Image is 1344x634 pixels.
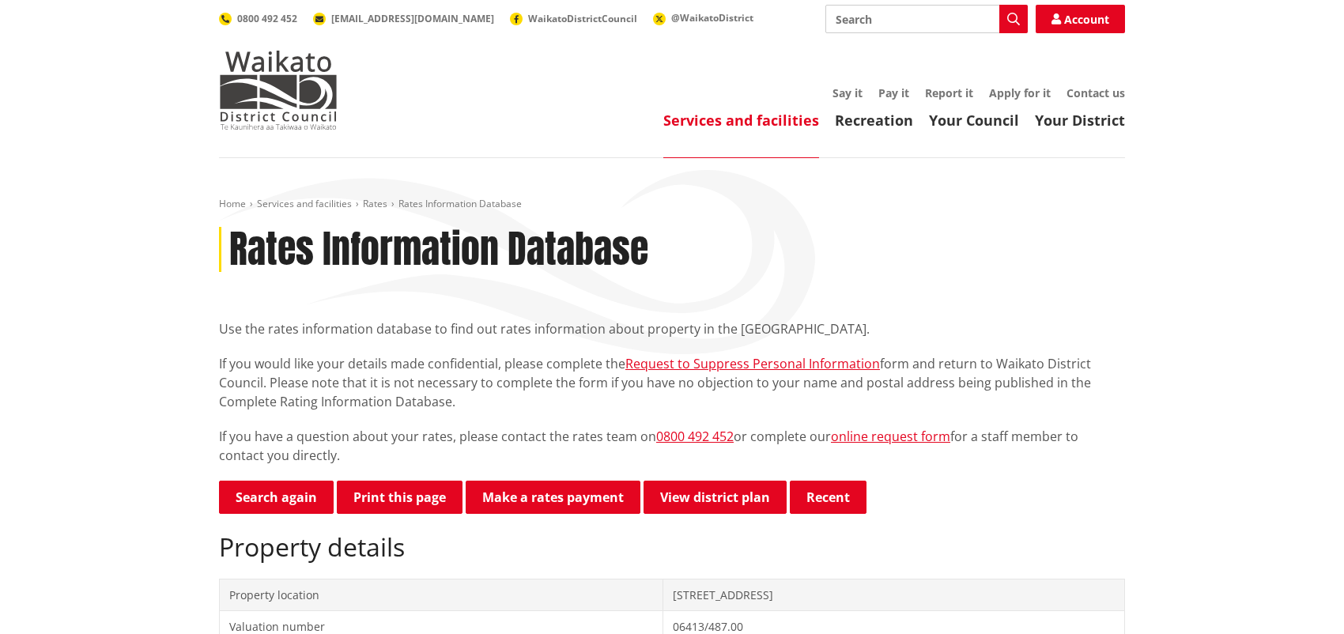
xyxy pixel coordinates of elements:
[831,428,950,445] a: online request form
[331,12,494,25] span: [EMAIL_ADDRESS][DOMAIN_NAME]
[219,51,338,130] img: Waikato District Council - Te Kaunihera aa Takiwaa o Waikato
[656,428,734,445] a: 0800 492 452
[832,85,863,100] a: Say it
[790,481,866,514] button: Recent
[466,481,640,514] a: Make a rates payment
[220,579,663,611] td: Property location
[644,481,787,514] a: View district plan
[219,354,1125,411] p: If you would like your details made confidential, please complete the form and return to Waikato ...
[313,12,494,25] a: [EMAIL_ADDRESS][DOMAIN_NAME]
[337,481,462,514] button: Print this page
[1036,5,1125,33] a: Account
[925,85,973,100] a: Report it
[1035,111,1125,130] a: Your District
[219,197,246,210] a: Home
[219,12,297,25] a: 0800 492 452
[663,579,1124,611] td: [STREET_ADDRESS]
[363,197,387,210] a: Rates
[219,481,334,514] a: Search again
[1067,85,1125,100] a: Contact us
[625,355,880,372] a: Request to Suppress Personal Information
[878,85,909,100] a: Pay it
[929,111,1019,130] a: Your Council
[663,111,819,130] a: Services and facilities
[653,11,753,25] a: @WaikatoDistrict
[257,197,352,210] a: Services and facilities
[825,5,1028,33] input: Search input
[398,197,522,210] span: Rates Information Database
[989,85,1051,100] a: Apply for it
[219,427,1125,465] p: If you have a question about your rates, please contact the rates team on or complete our for a s...
[219,198,1125,211] nav: breadcrumb
[510,12,637,25] a: WaikatoDistrictCouncil
[671,11,753,25] span: @WaikatoDistrict
[219,319,1125,338] p: Use the rates information database to find out rates information about property in the [GEOGRAPHI...
[528,12,637,25] span: WaikatoDistrictCouncil
[219,532,1125,562] h2: Property details
[835,111,913,130] a: Recreation
[237,12,297,25] span: 0800 492 452
[229,227,648,273] h1: Rates Information Database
